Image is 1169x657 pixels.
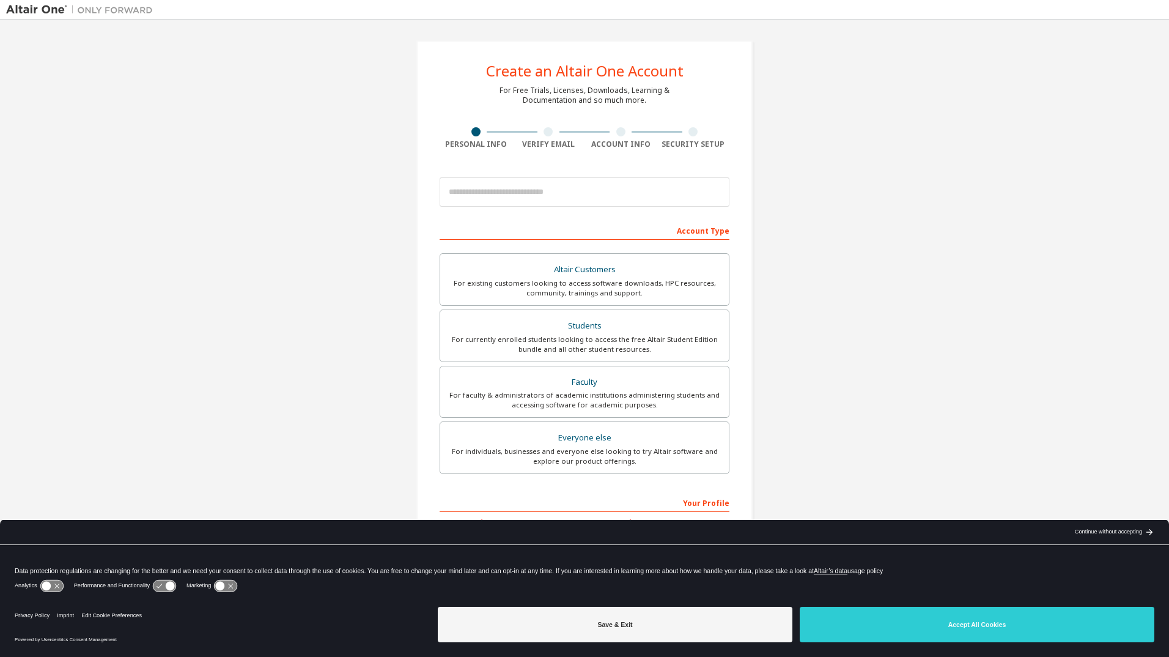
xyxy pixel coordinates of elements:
[440,492,729,512] div: Your Profile
[448,335,721,354] div: For currently enrolled students looking to access the free Altair Student Edition bundle and all ...
[440,139,512,149] div: Personal Info
[440,518,581,528] label: First Name
[588,518,729,528] label: Last Name
[6,4,159,16] img: Altair One
[440,220,729,240] div: Account Type
[448,390,721,410] div: For faculty & administrators of academic institutions administering students and accessing softwa...
[486,64,684,78] div: Create an Altair One Account
[448,317,721,335] div: Students
[448,429,721,447] div: Everyone else
[512,139,585,149] div: Verify Email
[500,86,669,105] div: For Free Trials, Licenses, Downloads, Learning & Documentation and so much more.
[448,447,721,466] div: For individuals, businesses and everyone else looking to try Altair software and explore our prod...
[448,374,721,391] div: Faculty
[448,278,721,298] div: For existing customers looking to access software downloads, HPC resources, community, trainings ...
[657,139,730,149] div: Security Setup
[448,261,721,278] div: Altair Customers
[584,139,657,149] div: Account Info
